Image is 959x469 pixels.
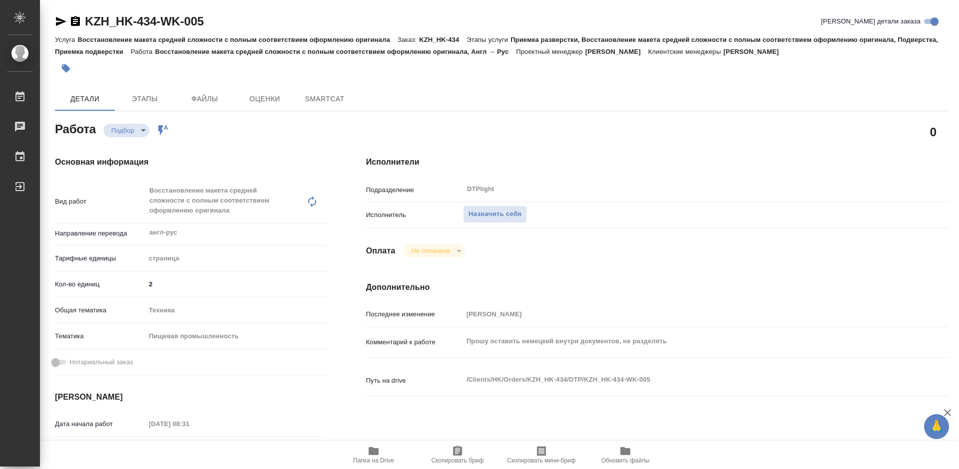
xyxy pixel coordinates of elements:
span: Обновить файлы [601,457,650,464]
p: Общая тематика [55,305,145,315]
p: Тарифные единицы [55,253,145,263]
span: 🙏 [928,416,945,437]
p: Услуга [55,36,77,43]
span: SmartCat [301,93,349,105]
div: Пищевая промышленность [145,328,326,345]
p: Восстановление макета средней сложности с полным соответствием оформлению оригинала, Англ → Рус [155,48,516,55]
button: Назначить себя [463,206,527,223]
p: Заказ: [398,36,419,43]
p: Дата начала работ [55,419,145,429]
button: Скопировать ссылку для ЯМессенджера [55,15,67,27]
p: Комментарий к работе [366,337,463,347]
a: KZH_HK-434-WK-005 [85,14,204,28]
input: Пустое поле [145,417,233,431]
span: Оценки [241,93,289,105]
p: Восстановление макета средней сложности с полным соответствием оформлению оригинала [77,36,397,43]
h4: [PERSON_NAME] [55,391,326,403]
p: Этапы услуги [467,36,510,43]
div: страница [145,250,326,267]
h2: 0 [930,123,937,140]
p: Работа [131,48,155,55]
h4: Исполнители [366,156,948,168]
div: Подбор [103,124,149,137]
p: Кол-во единиц [55,279,145,289]
button: Не оплачена [408,246,453,255]
p: KZH_HK-434 [419,36,467,43]
span: Назначить себя [469,209,521,220]
textarea: /Clients/HK/Orders/KZH_HK-434/DTP/KZH_HK-434-WK-005 [463,371,900,388]
p: Направление перевода [55,229,145,238]
p: Тематика [55,331,145,341]
p: Последнее изменение [366,309,463,319]
p: Вид работ [55,197,145,207]
span: Скопировать мини-бриф [507,457,575,464]
button: 🙏 [924,414,949,439]
div: Подбор [403,244,465,257]
input: Пустое поле [463,307,900,321]
p: Проектный менеджер [516,48,585,55]
h4: Оплата [366,245,396,257]
p: Подразделение [366,185,463,195]
button: Обновить файлы [583,441,667,469]
p: [PERSON_NAME] [585,48,648,55]
span: Файлы [181,93,229,105]
button: Скопировать бриф [416,441,499,469]
span: [PERSON_NAME] детали заказа [821,16,921,26]
span: Нотариальный заказ [69,357,133,367]
button: Подбор [108,126,137,135]
span: Папка на Drive [353,457,394,464]
h4: Основная информация [55,156,326,168]
span: Этапы [121,93,169,105]
div: Техника [145,302,326,319]
p: [PERSON_NAME] [723,48,786,55]
span: Скопировать бриф [431,457,483,464]
button: Папка на Drive [332,441,416,469]
button: Скопировать мини-бриф [499,441,583,469]
p: Путь на drive [366,376,463,386]
button: Добавить тэг [55,57,77,79]
button: Скопировать ссылку [69,15,81,27]
h4: Дополнительно [366,281,948,293]
p: Клиентские менеджеры [648,48,724,55]
input: ✎ Введи что-нибудь [145,277,326,291]
textarea: Прошу оставить немецкий внутри документов, не разделять [463,333,900,350]
p: Исполнитель [366,210,463,220]
h2: Работа [55,119,96,137]
span: Детали [61,93,109,105]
